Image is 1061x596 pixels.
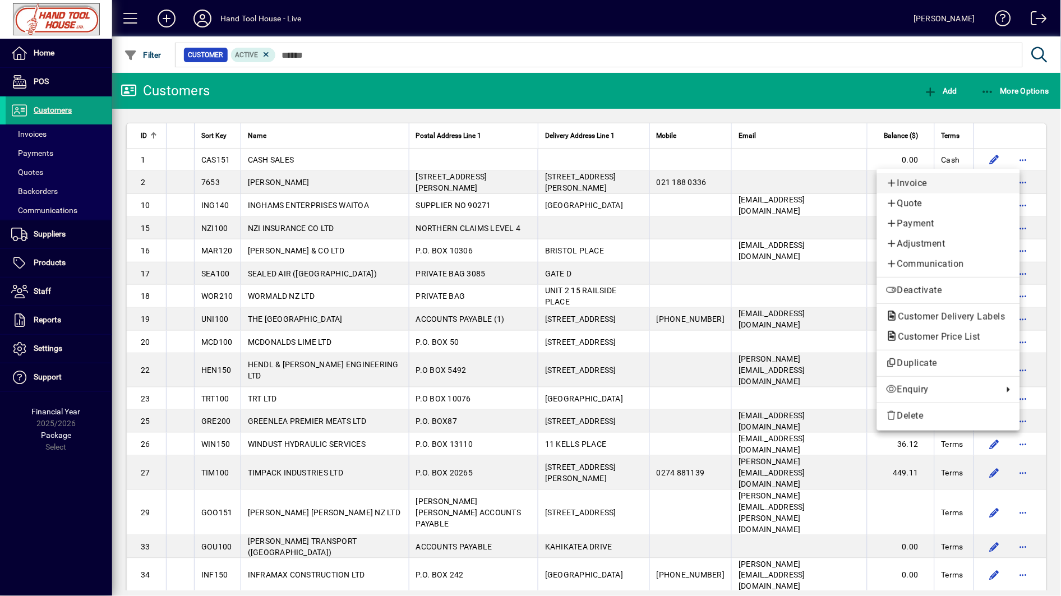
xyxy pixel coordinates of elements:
[886,383,998,396] span: Enquiry
[886,409,1011,423] span: Delete
[886,284,1011,297] span: Deactivate
[877,280,1020,301] button: Deactivate customer
[886,197,1011,210] span: Quote
[886,357,1011,370] span: Duplicate
[886,217,1011,230] span: Payment
[886,257,1011,271] span: Communication
[886,177,1011,190] span: Invoice
[886,237,1011,251] span: Adjustment
[886,311,1011,322] span: Customer Delivery Labels
[886,331,986,342] span: Customer Price List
